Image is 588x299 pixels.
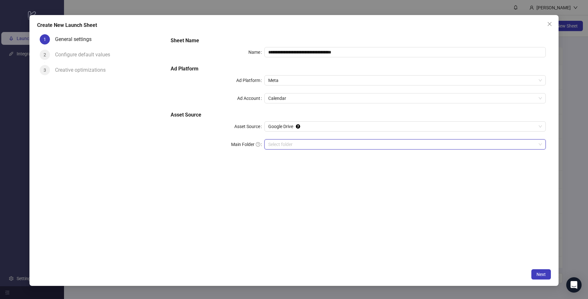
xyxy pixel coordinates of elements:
[531,269,551,279] button: Next
[171,37,546,44] h5: Sheet Name
[44,68,46,73] span: 3
[55,34,97,44] div: General settings
[55,50,115,60] div: Configure default values
[231,139,264,149] label: Main Folder
[264,47,546,57] input: Name
[236,75,264,85] label: Ad Platform
[44,37,46,42] span: 1
[566,277,582,293] div: Open Intercom Messenger
[55,65,111,75] div: Creative optimizations
[547,21,552,27] span: close
[237,93,264,103] label: Ad Account
[295,124,301,129] div: Tooltip anchor
[171,65,546,73] h5: Ad Platform
[268,76,542,85] span: Meta
[268,122,542,131] span: Google Drive
[234,121,264,132] label: Asset Source
[37,21,551,29] div: Create New Launch Sheet
[256,142,260,147] span: question-circle
[248,47,264,57] label: Name
[171,111,546,119] h5: Asset Source
[268,93,542,103] span: Calendar
[544,19,555,29] button: Close
[536,272,546,277] span: Next
[44,52,46,57] span: 2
